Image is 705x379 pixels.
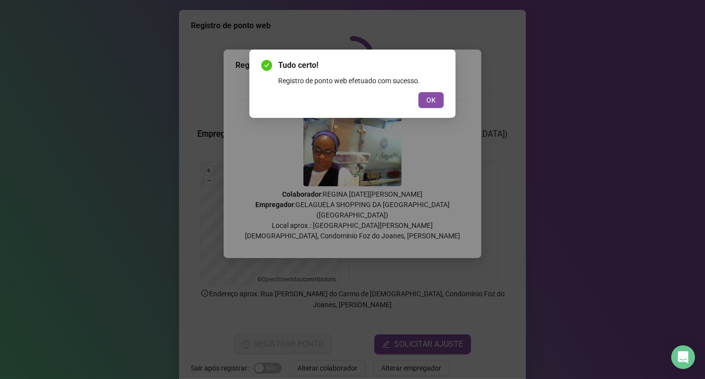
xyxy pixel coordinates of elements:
[278,59,444,71] span: Tudo certo!
[278,75,444,86] div: Registro de ponto web efetuado com sucesso.
[418,92,444,108] button: OK
[426,95,436,106] span: OK
[261,60,272,71] span: check-circle
[671,345,695,369] div: Open Intercom Messenger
